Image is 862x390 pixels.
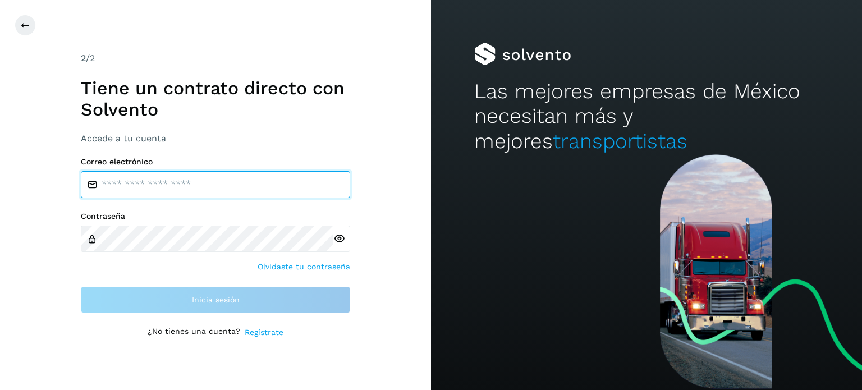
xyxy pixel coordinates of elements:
label: Correo electrónico [81,157,350,167]
button: Inicia sesión [81,286,350,313]
h3: Accede a tu cuenta [81,133,350,144]
span: 2 [81,53,86,63]
span: Inicia sesión [192,296,240,304]
a: Olvidaste tu contraseña [258,261,350,273]
div: /2 [81,52,350,65]
h1: Tiene un contrato directo con Solvento [81,77,350,121]
p: ¿No tienes una cuenta? [148,327,240,338]
label: Contraseña [81,212,350,221]
span: transportistas [553,129,687,153]
h2: Las mejores empresas de México necesitan más y mejores [474,79,819,154]
a: Regístrate [245,327,283,338]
